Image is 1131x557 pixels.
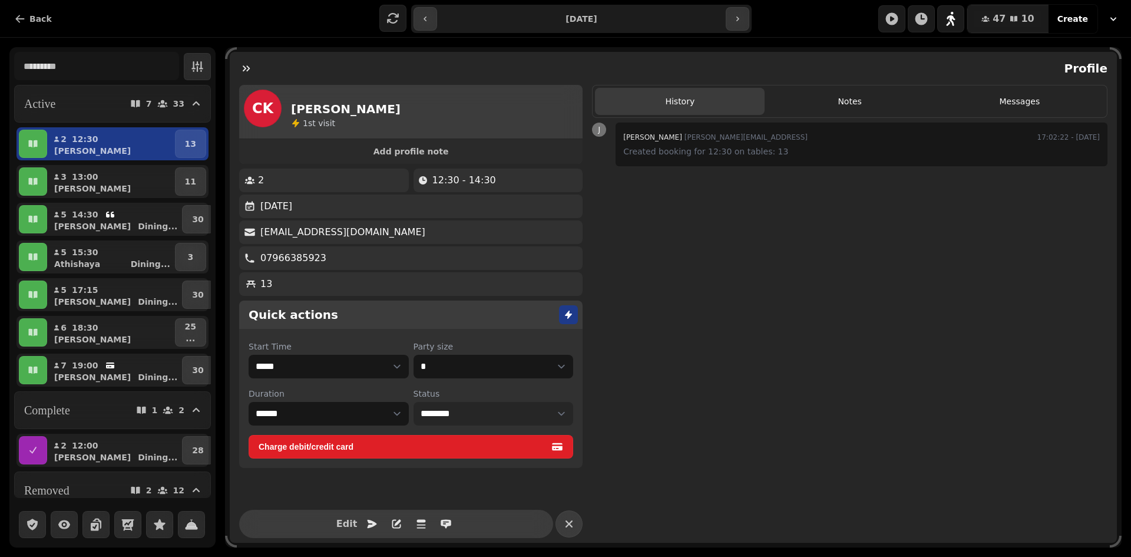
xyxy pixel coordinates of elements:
h2: Quick actions [249,306,338,323]
p: [PERSON_NAME] [54,296,131,308]
span: Charge debit/credit card [259,443,549,451]
button: 515:30AthishayaDining... [49,243,173,271]
button: 28 [182,436,213,464]
p: [EMAIL_ADDRESS][DOMAIN_NAME] [260,225,425,239]
button: Create [1048,5,1097,33]
h2: Complete [24,402,70,418]
p: 17:15 [72,284,98,296]
p: 12:30 [72,133,98,145]
button: History [595,88,765,115]
button: 30 [182,205,213,233]
h2: Removed [24,482,70,499]
label: Status [414,388,574,400]
button: 11 [175,167,206,196]
h2: Active [24,95,55,112]
p: [PERSON_NAME] [54,220,131,232]
span: Edit [340,519,354,529]
span: 47 [993,14,1006,24]
p: Dining ... [138,296,177,308]
span: Back [29,15,52,23]
button: 618:30[PERSON_NAME] [49,318,173,347]
button: 25... [175,318,206,347]
p: visit [303,117,335,129]
button: Notes [765,88,934,115]
div: [PERSON_NAME][EMAIL_ADDRESS] [623,130,808,144]
p: 2 [146,486,152,495]
p: [PERSON_NAME] [54,183,131,195]
p: [DATE] [260,199,292,213]
p: Dining ... [138,371,177,383]
p: 6 [60,322,67,334]
p: 12:30 - 14:30 [432,173,496,187]
p: [PERSON_NAME] [54,371,131,383]
p: ... [185,332,196,344]
button: 13 [175,130,206,158]
p: 3 [188,251,194,263]
button: 212:30[PERSON_NAME] [49,130,173,158]
p: 07966385923 [260,251,326,265]
button: 313:00[PERSON_NAME] [49,167,173,196]
button: Active733 [14,85,211,123]
span: [PERSON_NAME] [623,133,682,141]
p: 5 [60,284,67,296]
p: 3 [60,171,67,183]
p: 30 [192,364,203,376]
button: 30 [182,356,213,384]
p: [PERSON_NAME] [54,145,131,157]
button: 30 [182,281,213,309]
p: 28 [192,444,203,456]
h2: Profile [1059,60,1107,77]
button: Add profile note [244,144,578,159]
p: 30 [192,213,203,225]
p: Dining ... [138,220,177,232]
p: 2 [60,440,67,451]
p: [PERSON_NAME] [54,334,131,345]
span: 1 [303,118,308,128]
p: 12 [173,486,184,495]
button: Charge debit/credit card [249,435,573,459]
span: st [308,118,318,128]
p: 19:00 [72,360,98,371]
button: 212:00[PERSON_NAME]Dining... [49,436,180,464]
p: 2 [60,133,67,145]
p: 2 [178,406,184,414]
button: 514:30[PERSON_NAME]Dining... [49,205,180,233]
span: Add profile note [253,147,568,156]
label: Duration [249,388,409,400]
p: Dining ... [131,258,170,270]
p: 7 [60,360,67,371]
p: 13 [260,277,272,291]
p: 11 [185,176,196,187]
button: Edit [335,512,359,536]
p: 13:00 [72,171,98,183]
p: 13 [185,138,196,150]
button: 719:00[PERSON_NAME]Dining... [49,356,180,384]
span: CK [252,101,273,116]
p: [PERSON_NAME] [54,451,131,463]
p: Dining ... [138,451,177,463]
button: 517:15[PERSON_NAME]Dining... [49,281,180,309]
button: 4710 [967,5,1049,33]
p: 14:30 [72,209,98,220]
label: Party size [414,341,574,352]
button: Back [5,7,61,31]
p: Created booking for 12:30 on tables: 13 [623,144,1100,159]
p: 12:00 [72,440,98,451]
button: Removed212 [14,472,211,509]
p: 15:30 [72,246,98,258]
p: 2 [258,173,264,187]
label: Start Time [249,341,409,352]
p: 5 [60,209,67,220]
p: 5 [60,246,67,258]
span: J [598,126,600,133]
span: 10 [1021,14,1034,24]
p: 33 [173,100,184,108]
p: 25 [185,321,196,332]
button: Complete12 [14,391,211,429]
h2: [PERSON_NAME] [291,101,401,117]
p: 1 [152,406,158,414]
time: 17:02:22 - [DATE] [1037,130,1100,144]
button: Messages [935,88,1104,115]
p: 18:30 [72,322,98,334]
p: 30 [192,289,203,301]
